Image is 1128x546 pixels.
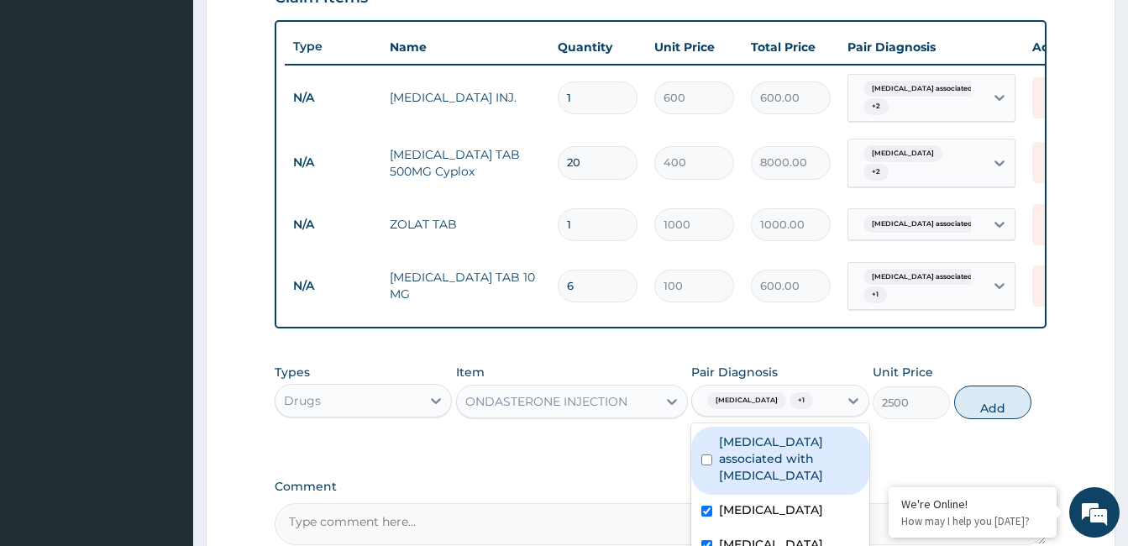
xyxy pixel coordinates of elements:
[719,433,858,484] label: [MEDICAL_DATA] associated with [MEDICAL_DATA]
[863,81,1012,97] span: [MEDICAL_DATA] associated with he...
[97,165,232,335] span: We're online!
[285,147,381,178] td: N/A
[863,164,889,181] span: + 2
[863,145,942,162] span: [MEDICAL_DATA]
[381,138,549,188] td: [MEDICAL_DATA] TAB 500MG Cyplox
[863,286,887,303] span: + 1
[275,365,310,380] label: Types
[863,216,1012,233] span: [MEDICAL_DATA] associated with he...
[381,207,549,241] td: ZOLAT TAB
[1024,30,1108,64] th: Actions
[284,392,321,409] div: Drugs
[285,270,381,302] td: N/A
[863,269,1012,286] span: [MEDICAL_DATA] associated with he...
[275,8,316,49] div: Minimize live chat window
[465,393,627,410] div: ONDASTERONE INJECTION
[742,30,839,64] th: Total Price
[719,501,823,518] label: [MEDICAL_DATA]
[285,209,381,240] td: N/A
[549,30,646,64] th: Quantity
[707,392,786,409] span: [MEDICAL_DATA]
[873,364,933,381] label: Unit Price
[901,514,1044,528] p: How may I help you today?
[954,386,1031,419] button: Add
[275,480,1047,494] label: Comment
[901,496,1044,512] div: We're Online!
[691,364,778,381] label: Pair Diagnosis
[285,31,381,62] th: Type
[863,98,889,115] span: + 2
[381,81,549,114] td: [MEDICAL_DATA] INJ.
[381,260,549,311] td: [MEDICAL_DATA] TAB 10 MG
[456,364,485,381] label: Item
[87,94,282,116] div: Chat with us now
[8,366,320,425] textarea: Type your message and hit 'Enter'
[790,392,813,409] span: + 1
[839,30,1024,64] th: Pair Diagnosis
[285,82,381,113] td: N/A
[381,30,549,64] th: Name
[646,30,742,64] th: Unit Price
[31,84,68,126] img: d_794563401_company_1708531726252_794563401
